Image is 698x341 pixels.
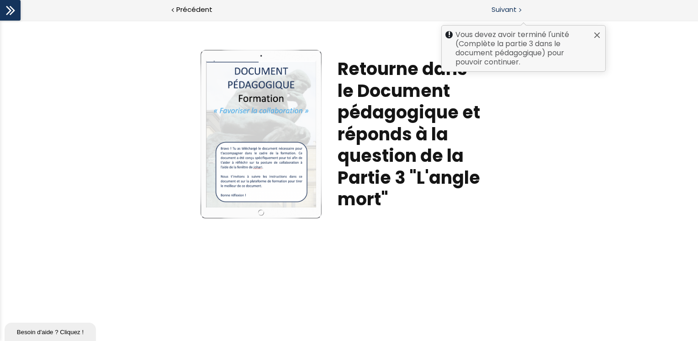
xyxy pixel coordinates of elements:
span: Précédent [176,4,212,16]
iframe: chat widget [5,321,98,341]
div: Vous devez avoir terminé l'unité (Complète la partie 3 dans le document pédagogique) pour pouvoir... [441,25,606,72]
span: Suivant [492,4,517,16]
h1: Retourne dans le Document pédagogique et réponds à la question de la Partie 3 "L'angle mort" [338,38,486,190]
